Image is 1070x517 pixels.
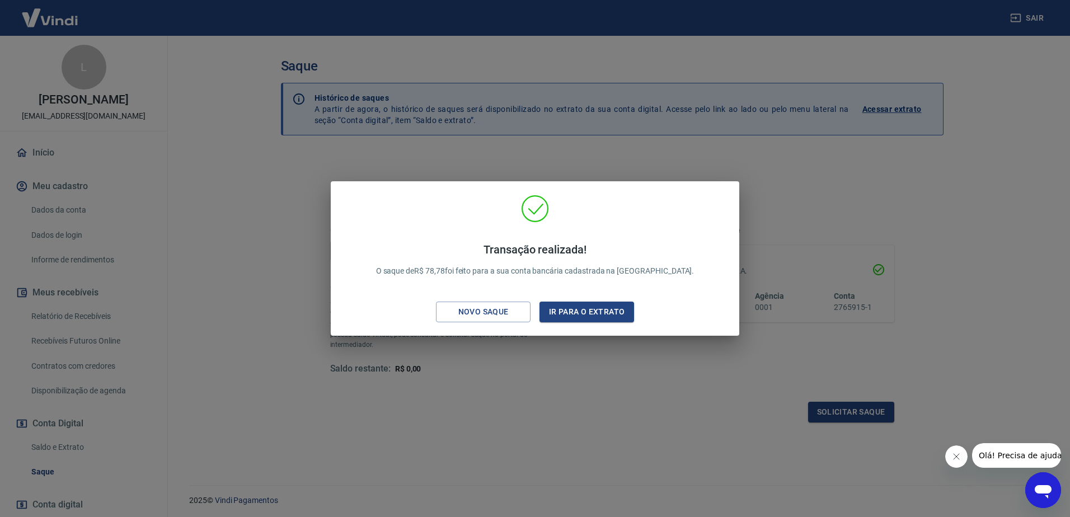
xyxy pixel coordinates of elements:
[376,243,694,256] h4: Transação realizada!
[436,302,531,322] button: Novo saque
[539,302,634,322] button: Ir para o extrato
[376,243,694,277] p: O saque de R$ 78,78 foi feito para a sua conta bancária cadastrada na [GEOGRAPHIC_DATA].
[945,445,968,468] iframe: Fechar mensagem
[972,443,1061,468] iframe: Mensagem da empresa
[1025,472,1061,508] iframe: Botão para abrir a janela de mensagens
[445,305,522,319] div: Novo saque
[7,8,94,17] span: Olá! Precisa de ajuda?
